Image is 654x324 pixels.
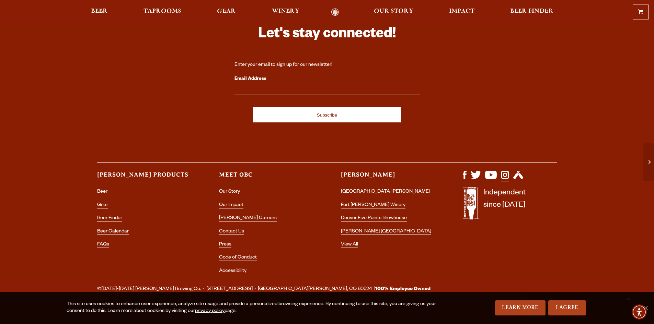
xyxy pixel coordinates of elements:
[513,176,523,181] a: Visit us on Untappd
[341,216,407,221] a: Denver Five Points Brewhouse
[139,8,186,16] a: Taprooms
[87,8,112,16] a: Beer
[341,203,405,208] a: Fort [PERSON_NAME] Winery
[341,189,430,195] a: [GEOGRAPHIC_DATA][PERSON_NAME]
[463,176,467,181] a: Visit us on Facebook
[369,8,418,16] a: Our Story
[234,62,420,69] div: Enter your email to sign up for our newsletter!
[97,216,122,221] a: Beer Finder
[219,268,246,274] a: Accessibility
[374,9,413,14] span: Our Story
[97,242,109,248] a: FAQs
[510,9,553,14] span: Beer Finder
[219,189,240,195] a: Our Story
[219,242,231,248] a: Press
[97,229,129,235] a: Beer Calendar
[234,75,420,84] label: Email Address
[485,176,497,181] a: Visit us on YouTube
[375,287,431,292] strong: 100% Employee Owned
[144,9,181,14] span: Taprooms
[195,309,225,314] a: privacy policy
[219,229,244,235] a: Contact Us
[483,187,526,223] p: Independent since [DATE]
[341,242,358,248] a: View All
[67,301,438,315] div: This site uses cookies to enhance user experience, analyze site usage and provide a personalized ...
[217,9,236,14] span: Gear
[219,255,257,261] a: Code of Conduct
[213,8,240,16] a: Gear
[506,8,558,16] a: Beer Finder
[253,107,401,122] input: Subscribe
[449,9,474,14] span: Impact
[471,176,481,181] a: Visit us on X (formerly Twitter)
[97,285,431,294] span: ©[DATE]-[DATE] [PERSON_NAME] Brewing Co. · [STREET_ADDRESS] · [GEOGRAPHIC_DATA][PERSON_NAME], CO ...
[97,189,107,195] a: Beer
[322,8,348,16] a: Odell Home
[219,171,313,185] h3: Meet OBC
[501,176,509,181] a: Visit us on Instagram
[632,304,647,320] div: Accessibility Menu
[341,171,435,185] h3: [PERSON_NAME]
[548,300,586,315] a: I Agree
[272,9,299,14] span: Winery
[97,203,108,208] a: Gear
[91,9,108,14] span: Beer
[97,171,192,185] h3: [PERSON_NAME] Products
[495,300,546,315] a: Learn More
[341,229,431,235] a: [PERSON_NAME] [GEOGRAPHIC_DATA]
[234,25,420,45] h3: Let's stay connected!
[445,8,479,16] a: Impact
[219,216,277,221] a: [PERSON_NAME] Careers
[267,8,304,16] a: Winery
[620,290,637,307] a: Scroll to top
[219,203,243,208] a: Our Impact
